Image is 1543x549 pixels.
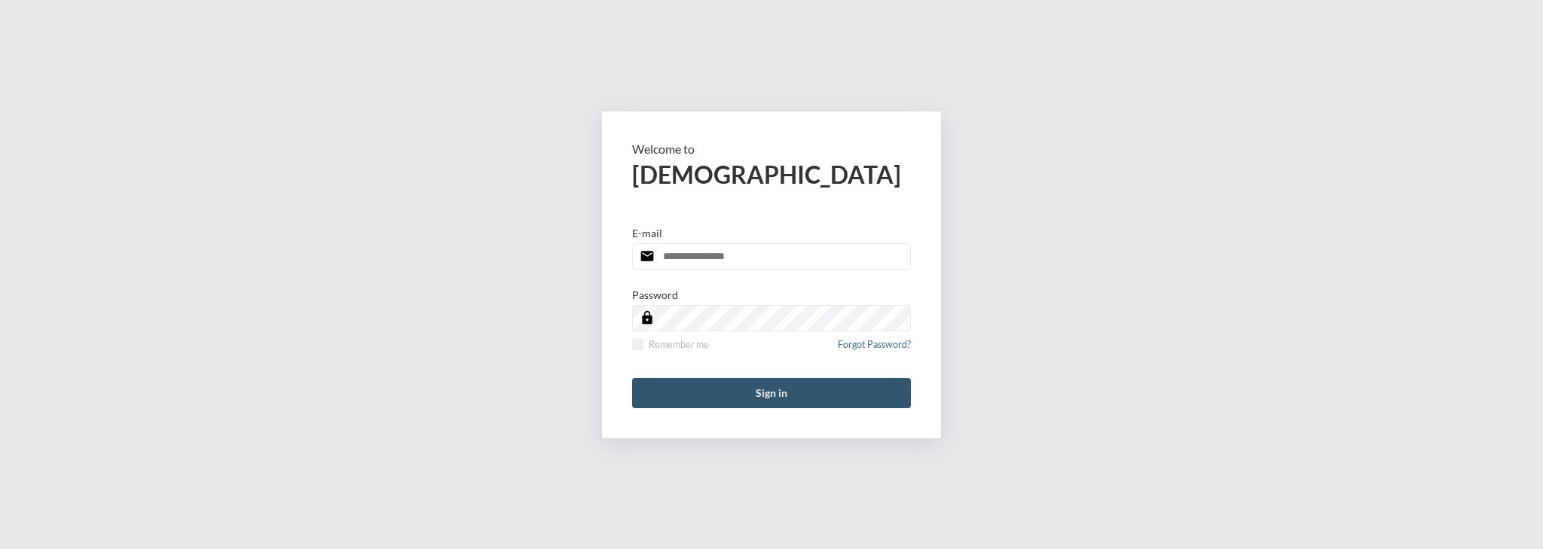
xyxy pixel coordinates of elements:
p: Password [632,288,678,301]
p: E-mail [632,227,662,239]
a: Forgot Password? [838,339,911,359]
p: Welcome to [632,142,911,156]
button: Sign in [632,378,911,408]
label: Remember me [632,339,709,350]
h2: [DEMOGRAPHIC_DATA] [632,160,911,189]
